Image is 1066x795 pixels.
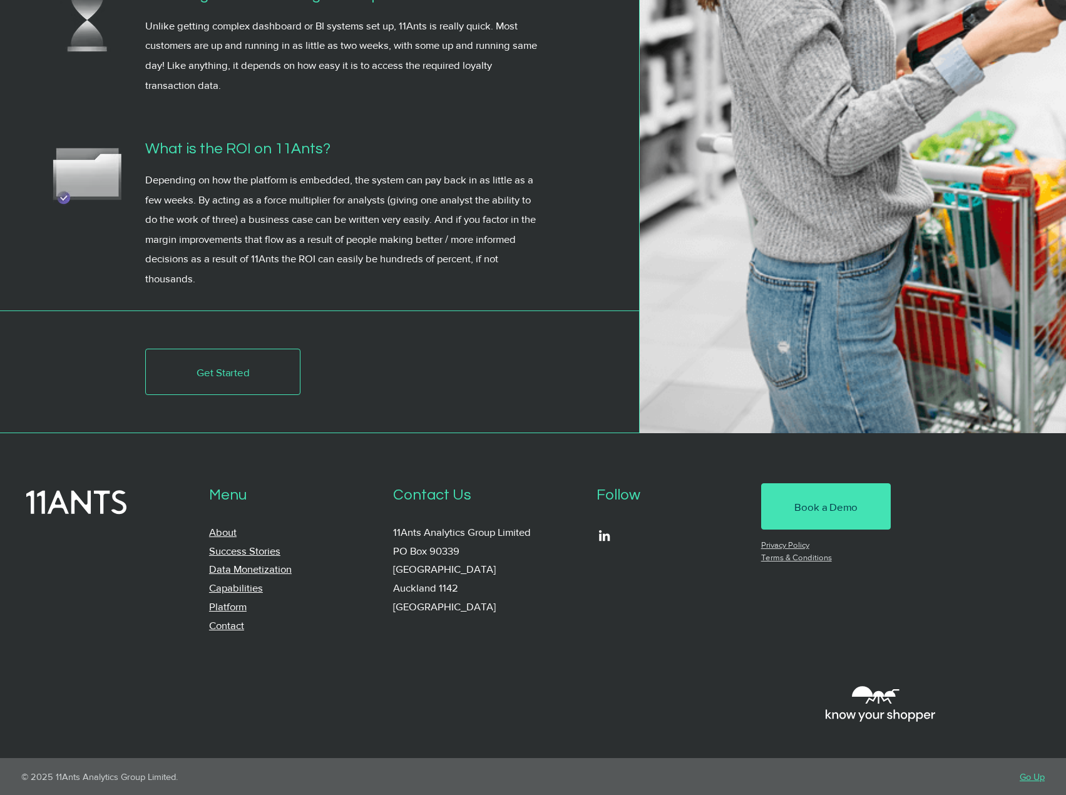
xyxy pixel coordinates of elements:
[145,141,331,156] span: What is the ROI on 11Ants?
[393,483,581,507] p: Contact Us
[209,619,244,631] a: Contact
[209,483,377,507] p: Menu
[597,528,612,543] img: LinkedIn
[209,545,280,556] a: Success Stories
[761,540,809,550] a: Privacy Policy
[197,365,249,380] span: Get Started
[393,523,581,616] p: 11Ants Analytics Group Limited PO Box 90339 [GEOGRAPHIC_DATA] Auckland 1142 [GEOGRAPHIC_DATA]
[1020,771,1045,782] a: Go Up
[145,170,540,288] p: Depending on how the platform is embedded, the system can pay back in as little as a few weeks. B...
[21,771,510,782] p: © 2025 11Ants Analytics Group Limited.
[794,500,858,515] span: Book a Demo
[209,582,263,593] a: Capabilities
[209,600,247,612] a: Platform
[597,483,745,507] p: Follow
[50,137,124,211] img: Shap_4.avif
[145,16,540,95] p: Unlike getting complex dashboard or BI systems set up, 11Ants is really quick. Most customers are...
[597,528,612,543] ul: Social Bar
[209,563,292,575] a: Data Monetization
[592,598,937,758] iframe: Embedded Content
[761,483,891,530] a: Book a Demo
[761,553,832,562] a: Terms & Conditions
[145,349,300,395] a: Get Started
[209,526,237,538] a: About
